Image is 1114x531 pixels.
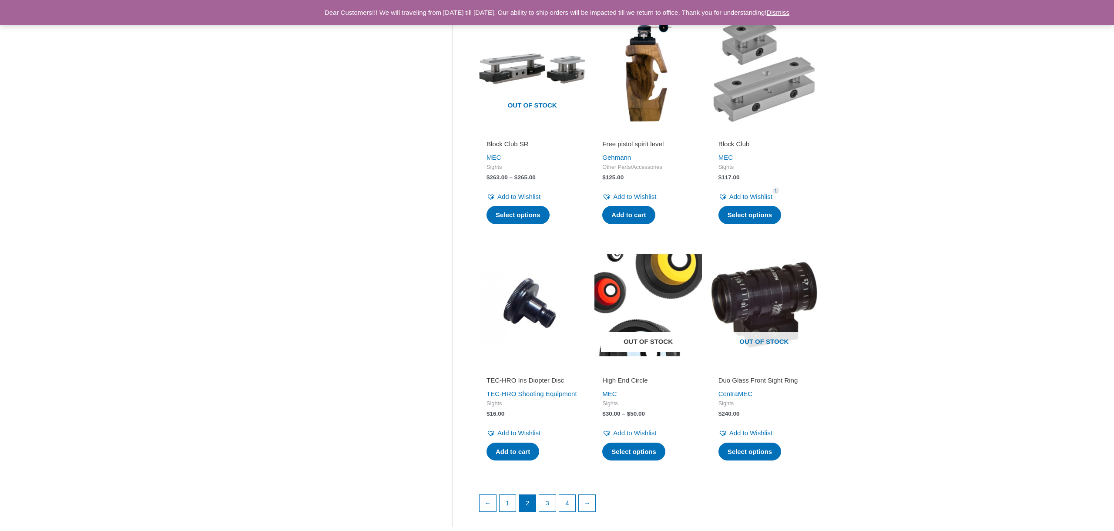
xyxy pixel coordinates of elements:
[497,429,540,437] span: Add to Wishlist
[718,140,810,148] h2: Block Club
[487,410,504,417] bdi: 16.00
[487,174,490,181] span: $
[718,128,810,138] iframe: Customer reviews powered by Trustpilot
[711,252,818,359] a: Out of stock
[485,96,579,116] span: Out of stock
[602,443,665,461] a: Select options for “High End Circle”
[602,427,656,439] a: Add to Wishlist
[613,429,656,437] span: Add to Wishlist
[602,191,656,203] a: Add to Wishlist
[487,140,578,148] h2: Block Club SR
[500,495,516,511] a: Page 1
[602,206,655,224] a: Add to cart: “Free pistol spirit level”
[718,427,772,439] a: Add to Wishlist
[487,191,540,203] a: Add to Wishlist
[510,174,513,181] span: –
[487,390,577,397] a: TEC-HRO Shooting Equipment
[594,15,701,122] img: Free pistol spirit level
[487,427,540,439] a: Add to Wishlist
[718,443,782,461] a: Select options for “Duo Glass Front Sight Ring”
[497,193,540,200] span: Add to Wishlist
[772,188,779,194] span: 1
[519,495,536,511] span: Page 2
[718,376,810,388] a: Duo Glass Front Sight Ring
[718,154,733,161] a: MEC
[602,410,606,417] span: $
[602,140,694,151] a: Free pistol spirit level
[718,174,740,181] bdi: 117.00
[718,410,740,417] bdi: 240.00
[711,252,818,359] img: Duo Glass Front Sight Ring
[487,376,578,388] a: TEC-HRO Iris Diopter Disc
[479,15,586,122] a: Out of stock
[718,191,772,203] a: Add to Wishlist
[602,154,631,161] a: Gehmann
[711,15,818,122] img: Block Club
[487,443,539,461] a: Add to cart: “TEC-HRO Iris Diopter Disc”
[487,128,578,138] iframe: Customer reviews powered by Trustpilot
[767,9,790,16] a: Dismiss
[622,410,625,417] span: –
[479,494,818,516] nav: Product Pagination
[487,174,508,181] bdi: 263.00
[594,252,701,359] img: High End Circle
[738,390,752,397] a: MEC
[602,364,694,374] iframe: Customer reviews powered by Trustpilot
[487,400,578,407] span: Sights
[487,410,490,417] span: $
[602,400,694,407] span: Sights
[602,390,617,397] a: MEC
[729,193,772,200] span: Add to Wishlist
[718,410,722,417] span: $
[602,128,694,138] iframe: Customer reviews powered by Trustpilot
[602,140,694,148] h2: Free pistol spirit level
[602,376,694,388] a: High End Circle
[479,15,586,122] img: Block Club SR
[579,495,595,511] a: →
[514,174,536,181] bdi: 265.00
[729,429,772,437] span: Add to Wishlist
[602,376,694,385] h2: High End Circle
[717,332,811,352] span: Out of stock
[487,164,578,171] span: Sights
[602,164,694,171] span: Other Parts/Accessories
[594,252,701,359] a: Out of stock
[487,206,550,224] a: Select options for “Block Club SR”
[627,410,631,417] span: $
[601,332,695,352] span: Out of stock
[613,193,656,200] span: Add to Wishlist
[718,206,782,224] a: Select options for “Block Club”
[559,495,576,511] a: Page 4
[479,252,586,359] img: TEC-HRO Iris Diopter Disc
[718,376,810,385] h2: Duo Glass Front Sight Ring
[718,164,810,171] span: Sights
[487,376,578,385] h2: TEC-HRO Iris Diopter Disc
[602,174,624,181] bdi: 125.00
[718,174,722,181] span: $
[539,495,556,511] a: Page 3
[602,410,620,417] bdi: 30.00
[487,140,578,151] a: Block Club SR
[718,400,810,407] span: Sights
[718,140,810,151] a: Block Club
[480,495,496,511] a: ←
[627,410,645,417] bdi: 50.00
[718,364,810,374] iframe: Customer reviews powered by Trustpilot
[487,154,501,161] a: MEC
[602,174,606,181] span: $
[487,364,578,374] iframe: Customer reviews powered by Trustpilot
[718,390,738,397] a: Centra
[514,174,518,181] span: $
